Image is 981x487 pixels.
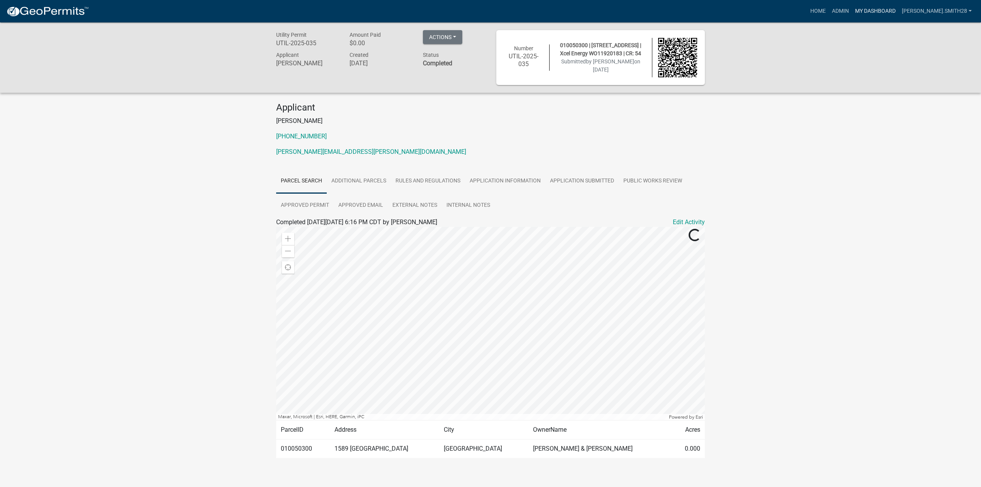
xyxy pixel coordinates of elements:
[350,60,411,67] h6: [DATE]
[465,169,545,194] a: Application Information
[672,439,705,458] td: 0.000
[899,4,975,19] a: [PERSON_NAME].smith28
[276,414,667,420] div: Maxar, Microsoft | Esri, HERE, Garmin, iPC
[350,39,411,47] h6: $0.00
[673,218,705,227] a: Edit Activity
[276,52,299,58] span: Applicant
[829,4,852,19] a: Admin
[330,420,440,439] td: Address
[276,148,466,155] a: [PERSON_NAME][EMAIL_ADDRESS][PERSON_NAME][DOMAIN_NAME]
[276,39,338,47] h6: UTIL-2025-035
[276,218,437,226] span: Completed [DATE][DATE] 6:16 PM CDT by [PERSON_NAME]
[276,420,330,439] td: ParcelID
[334,193,388,218] a: Approved Email
[658,38,698,77] img: QR code
[807,4,829,19] a: Home
[276,439,330,458] td: 010050300
[330,439,440,458] td: 1589 [GEOGRAPHIC_DATA]
[696,414,703,420] a: Esri
[276,102,705,113] h4: Applicant
[282,233,294,245] div: Zoom in
[276,169,327,194] a: Parcel search
[528,420,672,439] td: OwnerName
[439,439,528,458] td: [GEOGRAPHIC_DATA]
[442,193,495,218] a: Internal Notes
[423,52,439,58] span: Status
[528,439,672,458] td: [PERSON_NAME] & [PERSON_NAME]
[504,53,543,67] h6: UTIL-2025-035
[350,32,381,38] span: Amount Paid
[852,4,899,19] a: My Dashboard
[439,420,528,439] td: City
[276,133,327,140] a: [PHONE_NUMBER]
[619,169,687,194] a: Public Works Review
[276,32,307,38] span: Utility Permit
[545,169,619,194] a: Application Submitted
[514,45,533,51] span: Number
[560,42,641,56] span: 010050300 | [STREET_ADDRESS] | Xcel Energy WO11920183 | CR: 54
[423,60,452,67] strong: Completed
[423,30,462,44] button: Actions
[350,52,368,58] span: Created
[276,193,334,218] a: Approved Permit
[276,116,705,126] p: [PERSON_NAME]
[667,414,705,420] div: Powered by
[391,169,465,194] a: Rules and Regulations
[672,420,705,439] td: Acres
[282,261,294,274] div: Find my location
[561,58,640,73] span: Submitted on [DATE]
[327,169,391,194] a: Additional Parcels
[282,245,294,257] div: Zoom out
[586,58,634,65] span: by [PERSON_NAME]
[276,60,338,67] h6: [PERSON_NAME]
[388,193,442,218] a: External Notes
